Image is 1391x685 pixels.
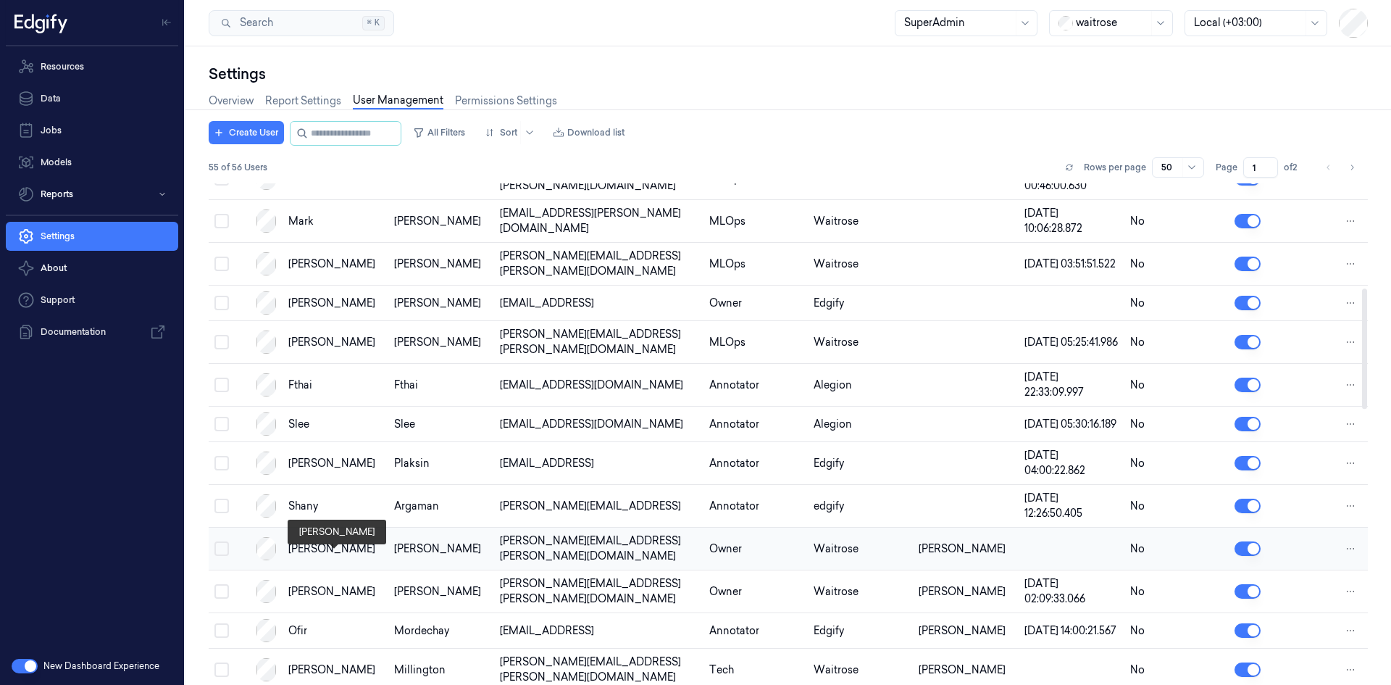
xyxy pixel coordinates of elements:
[919,541,1013,557] div: [PERSON_NAME]
[6,148,178,177] a: Models
[709,456,803,471] div: Annotator
[709,378,803,393] div: Annotator
[1130,584,1224,599] div: No
[919,623,1013,639] div: [PERSON_NAME]
[394,417,488,432] div: slee
[814,378,907,393] div: Alegion
[288,499,383,514] div: Shany
[1024,491,1118,521] div: [DATE] 12:26:50.405
[814,584,907,599] div: Waitrose
[1024,623,1118,639] div: [DATE] 14:00:21.567
[6,254,178,283] button: About
[547,121,630,144] button: Download list
[209,161,267,174] span: 55 of 56 Users
[6,317,178,346] a: Documentation
[919,663,1013,678] div: [PERSON_NAME]
[214,417,229,431] button: Select row
[1130,257,1224,272] div: No
[1024,448,1118,478] div: [DATE] 04:00:22.862
[288,378,383,393] div: fthai
[214,623,229,638] button: Select row
[214,296,229,310] button: Select row
[500,456,697,471] div: [EMAIL_ADDRESS]
[500,499,697,514] div: [PERSON_NAME][EMAIL_ADDRESS]
[394,456,488,471] div: Plaksin
[1024,206,1118,236] div: [DATE] 10:06:28.872
[394,499,488,514] div: Argaman
[265,94,341,109] a: Report Settings
[500,655,697,685] div: [PERSON_NAME][EMAIL_ADDRESS][PERSON_NAME][DOMAIN_NAME]
[814,417,907,432] div: Alegion
[6,84,178,113] a: Data
[1216,161,1237,174] span: Page
[6,222,178,251] a: Settings
[209,121,284,144] button: Create User
[1342,157,1362,178] button: Go to next page
[6,180,178,209] button: Reports
[709,417,803,432] div: Annotator
[288,417,383,432] div: slee
[1130,296,1224,311] div: No
[814,296,907,311] div: Edgify
[394,623,488,639] div: Mordechay
[394,296,488,311] div: [PERSON_NAME]
[814,335,907,350] div: Waitrose
[455,94,557,109] a: Permissions Settings
[1024,370,1118,400] div: [DATE] 22:33:09.997
[814,623,907,639] div: Edgify
[500,417,697,432] div: [EMAIL_ADDRESS][DOMAIN_NAME]
[814,456,907,471] div: Edgify
[1130,623,1224,639] div: No
[288,296,383,311] div: [PERSON_NAME]
[214,499,229,513] button: Select row
[709,296,803,311] div: Owner
[288,541,383,557] div: [PERSON_NAME]
[814,499,907,514] div: edgify
[288,623,383,639] div: Ofir
[1130,663,1224,678] div: No
[214,257,229,271] button: Select row
[1130,335,1224,350] div: No
[709,214,803,229] div: MLOps
[394,584,488,599] div: [PERSON_NAME]
[709,257,803,272] div: MLOps
[1024,257,1118,272] div: [DATE] 03:51:51.522
[6,286,178,315] a: Support
[709,584,803,599] div: Owner
[1024,417,1118,432] div: [DATE] 05:30:16.189
[6,116,178,145] a: Jobs
[1319,157,1362,178] nav: pagination
[394,214,488,229] div: [PERSON_NAME]
[814,541,907,557] div: Waitrose
[407,121,471,144] button: All Filters
[214,584,229,599] button: Select row
[814,257,907,272] div: Waitrose
[394,541,488,557] div: [PERSON_NAME]
[919,584,1013,599] div: [PERSON_NAME]
[214,335,229,349] button: Select row
[500,534,697,564] div: [PERSON_NAME][EMAIL_ADDRESS][PERSON_NAME][DOMAIN_NAME]
[288,456,383,471] div: [PERSON_NAME]
[1284,161,1307,174] span: of 2
[709,541,803,557] div: Owner
[500,576,697,607] div: [PERSON_NAME][EMAIL_ADDRESS][PERSON_NAME][DOMAIN_NAME]
[709,335,803,350] div: MLOps
[288,214,383,229] div: Mark
[288,663,383,678] div: [PERSON_NAME]
[155,11,178,34] button: Toggle Navigation
[394,378,488,393] div: fthai
[209,94,254,109] a: Overview
[394,335,488,350] div: [PERSON_NAME]
[209,64,1368,84] div: Settings
[709,499,803,514] div: Annotator
[394,257,488,272] div: [PERSON_NAME]
[394,663,488,678] div: Millington
[814,214,907,229] div: Waitrose
[214,541,229,556] button: Select row
[214,378,229,392] button: Select row
[709,623,803,639] div: Annotator
[288,335,383,350] div: [PERSON_NAME]
[288,584,383,599] div: [PERSON_NAME]
[1130,378,1224,393] div: No
[1024,335,1118,350] div: [DATE] 05:25:41.986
